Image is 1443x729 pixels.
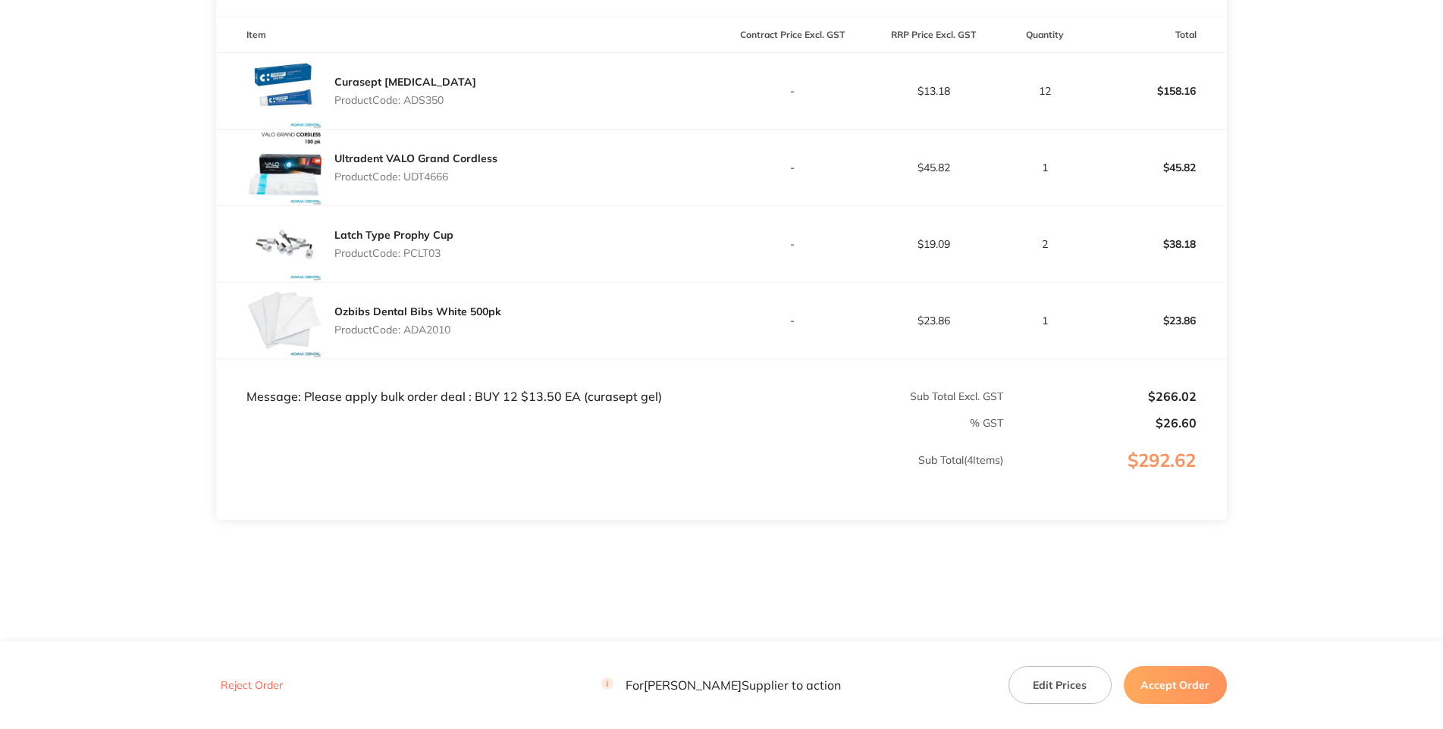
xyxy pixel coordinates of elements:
[334,94,476,106] p: Product Code: ADS350
[334,247,453,259] p: Product Code: PCLT03
[216,17,721,53] th: Item
[1124,666,1227,704] button: Accept Order
[1005,390,1196,403] p: $266.02
[864,314,1003,327] p: $23.86
[864,238,1003,250] p: $19.09
[1086,149,1226,186] p: $45.82
[1004,17,1085,53] th: Quantity
[334,152,497,165] a: Ultradent VALO Grand Cordless
[723,238,862,250] p: -
[863,17,1004,53] th: RRP Price Excl. GST
[334,324,501,336] p: Product Code: ADA2010
[1005,161,1084,174] p: 1
[1005,450,1225,502] p: $292.62
[722,17,863,53] th: Contract Price Excl. GST
[217,417,1003,429] p: % GST
[1005,416,1196,430] p: $26.60
[334,171,497,183] p: Product Code: UDT4666
[723,161,862,174] p: -
[723,390,1004,402] p: Sub Total Excl. GST
[334,305,501,318] a: Ozbibs Dental Bibs White 500pk
[246,53,322,129] img: cDJrazh6bQ
[1005,85,1084,97] p: 12
[864,85,1003,97] p: $13.18
[723,314,862,327] p: -
[334,228,453,242] a: Latch Type Prophy Cup
[334,75,476,89] a: Curasept [MEDICAL_DATA]
[246,283,322,358] img: MXhxb2gzYw
[601,677,841,692] p: For [PERSON_NAME] Supplier to action
[246,206,322,282] img: cTIyejNseg
[217,454,1003,496] p: Sub Total ( 4 Items)
[1005,238,1084,250] p: 2
[216,678,287,692] button: Reject Order
[1086,302,1226,339] p: $23.86
[1085,17,1227,53] th: Total
[1086,226,1226,262] p: $38.18
[1009,666,1112,704] button: Edit Prices
[216,358,721,404] td: Message: Please apply bulk order deal : BUY 12 $13.50 EA (curasept gel)
[864,161,1003,174] p: $45.82
[246,130,322,205] img: bHg4ZjJ4dQ
[1005,314,1084,327] p: 1
[1086,73,1226,109] p: $158.16
[723,85,862,97] p: -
